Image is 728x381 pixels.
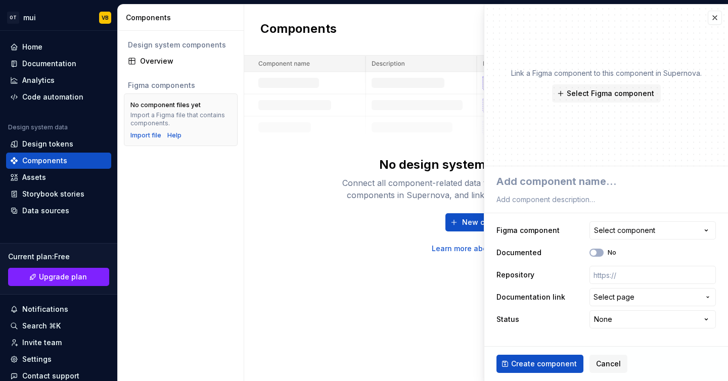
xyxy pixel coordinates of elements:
a: Design tokens [6,136,111,152]
div: Home [22,42,42,52]
div: Documentation [22,59,76,69]
span: Cancel [596,359,621,369]
a: Settings [6,351,111,367]
a: Home [6,39,111,55]
button: Select page [589,288,716,306]
h2: Components [260,21,337,39]
button: Search ⌘K [6,318,111,334]
input: https:// [589,266,716,284]
div: Data sources [22,206,69,216]
div: OT [7,12,19,24]
div: Overview [140,56,234,66]
div: Figma components [128,80,234,90]
span: Select Figma component [567,88,654,99]
button: Select component [589,221,716,240]
button: OTmuiVB [2,7,115,28]
span: Create component [511,359,577,369]
button: Create component [496,355,583,373]
label: No [608,249,616,257]
div: Components [126,13,240,23]
a: Upgrade plan [8,268,109,286]
a: Documentation [6,56,111,72]
a: Analytics [6,72,111,88]
div: Invite team [22,338,62,348]
div: Analytics [22,75,55,85]
div: Assets [22,172,46,182]
a: Invite team [6,335,111,351]
p: Link a Figma component to this component in Supernova. [511,68,702,78]
a: Components [6,153,111,169]
span: New component [462,217,520,227]
label: Status [496,314,519,324]
label: Documented [496,248,541,258]
div: Design system data [8,123,68,131]
div: Current plan : Free [8,252,109,262]
div: Search ⌘K [22,321,61,331]
div: Import a Figma file that contains components. [130,111,231,127]
div: Notifications [22,304,68,314]
div: Code automation [22,92,83,102]
div: No design system components - yet [379,157,594,173]
label: Figma component [496,225,560,235]
div: Components [22,156,67,166]
button: Cancel [589,355,627,373]
div: Select component [594,225,655,235]
a: Storybook stories [6,186,111,202]
div: VB [102,14,109,22]
a: Overview [124,53,238,69]
button: Select Figma component [552,84,661,103]
label: Documentation link [496,292,565,302]
button: Notifications [6,301,111,317]
span: Select page [594,292,634,302]
div: Design tokens [22,139,73,149]
a: Assets [6,169,111,185]
label: Repository [496,270,534,280]
button: Import file [130,131,161,139]
div: Contact support [22,371,79,381]
div: Design system components [128,40,234,50]
div: Storybook stories [22,189,84,199]
div: Settings [22,354,52,364]
span: Upgrade plan [39,272,87,282]
div: Connect all component-related data to single entity. Get started by creating components in Supern... [325,177,648,201]
a: Learn more about components [432,244,540,254]
div: No component files yet [130,101,201,109]
button: New component [445,213,527,231]
div: mui [23,13,36,23]
a: Help [167,131,181,139]
a: Data sources [6,203,111,219]
a: Code automation [6,89,111,105]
